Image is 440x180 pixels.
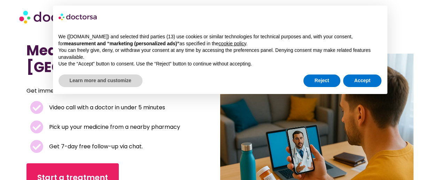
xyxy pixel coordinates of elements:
[303,75,340,87] button: Reject
[59,61,382,68] p: Use the “Accept” button to consent. Use the “Reject” button to continue without accepting.
[47,122,180,132] span: Pick up your medicine from a nearby pharmacy
[218,41,246,46] a: cookie policy
[343,75,382,87] button: Accept
[47,103,165,112] span: Video call with a doctor in under 5 minutes
[47,142,143,151] span: Get 7-day free follow-up via chat.
[59,75,142,87] button: Learn more and customize
[59,33,382,47] p: We ([DOMAIN_NAME]) and selected third parties (13) use cookies or similar technologies for techni...
[64,41,179,46] strong: measurement and “marketing (personalized ads)”
[26,86,174,96] p: Get immediate care from a licensed doctor.
[59,11,98,22] img: logo
[26,42,191,76] h1: Medical Services in [GEOGRAPHIC_DATA]
[59,47,382,61] p: You can freely give, deny, or withdraw your consent at any time by accessing the preferences pane...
